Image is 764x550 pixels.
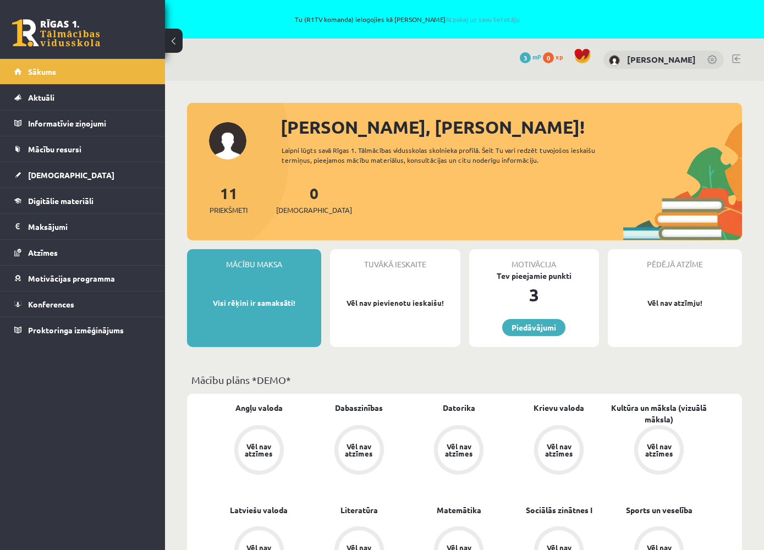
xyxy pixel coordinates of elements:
a: Datorika [443,402,475,414]
a: Motivācijas programma [14,266,151,291]
div: Vēl nav atzīmes [244,443,274,457]
span: Priekšmeti [210,205,248,216]
a: Literatūra [340,504,378,516]
span: mP [532,52,541,61]
a: Angļu valoda [235,402,283,414]
a: Vēl nav atzīmes [409,425,509,477]
span: Mācību resursi [28,144,81,154]
span: Proktoringa izmēģinājums [28,325,124,335]
span: 0 [543,52,554,63]
span: [DEMOGRAPHIC_DATA] [28,170,114,180]
a: Latviešu valoda [230,504,288,516]
div: [PERSON_NAME], [PERSON_NAME]! [281,114,742,140]
p: Mācību plāns *DEMO* [191,372,738,387]
a: Maksājumi [14,214,151,239]
a: Konferences [14,291,151,317]
a: 11Priekšmeti [210,183,248,216]
a: 0[DEMOGRAPHIC_DATA] [276,183,352,216]
a: Digitālie materiāli [14,188,151,213]
span: Konferences [28,299,74,309]
a: Sākums [14,59,151,84]
a: Vēl nav atzīmes [209,425,309,477]
p: Vēl nav pievienotu ieskaišu! [336,298,454,309]
a: Dabaszinības [335,402,383,414]
a: 0 xp [543,52,568,61]
a: Matemātika [437,504,481,516]
div: Mācību maksa [187,249,321,270]
p: Vēl nav atzīmju! [613,298,736,309]
a: [DEMOGRAPHIC_DATA] [14,162,151,188]
div: Vēl nav atzīmes [543,443,574,457]
a: Informatīvie ziņojumi [14,111,151,136]
div: Tuvākā ieskaite [330,249,460,270]
a: Mācību resursi [14,136,151,162]
a: 3 mP [520,52,541,61]
span: Sākums [28,67,56,76]
span: Atzīmes [28,248,58,257]
div: Vēl nav atzīmes [443,443,474,457]
span: 3 [520,52,531,63]
a: Atzīmes [14,240,151,265]
legend: Maksājumi [28,214,151,239]
a: Piedāvājumi [502,319,565,336]
div: Motivācija [469,249,599,270]
a: Sports un veselība [626,504,692,516]
div: Vēl nav atzīmes [644,443,674,457]
span: Motivācijas programma [28,273,115,283]
div: Tev pieejamie punkti [469,270,599,282]
div: Laipni lūgts savā Rīgas 1. Tālmācības vidusskolas skolnieka profilā. Šeit Tu vari redzēt tuvojošo... [282,145,614,165]
a: Krievu valoda [534,402,584,414]
a: Sociālās zinātnes I [526,504,592,516]
span: Aktuāli [28,92,54,102]
a: Aktuāli [14,85,151,110]
a: Kultūra un māksla (vizuālā māksla) [609,402,709,425]
a: Rīgas 1. Tālmācības vidusskola [12,19,100,47]
img: Elīna Elizabete Ancveriņa [609,55,620,66]
a: [PERSON_NAME] [627,54,696,65]
a: Vēl nav atzīmes [309,425,409,477]
p: Visi rēķini ir samaksāti! [193,298,316,309]
div: Vēl nav atzīmes [344,443,375,457]
legend: Informatīvie ziņojumi [28,111,151,136]
span: Tu (R1TV komanda) ielogojies kā [PERSON_NAME] [127,16,688,23]
div: Pēdējā atzīme [608,249,742,270]
a: Atpakaļ uz savu lietotāju [446,15,520,24]
a: Vēl nav atzīmes [509,425,609,477]
a: Proktoringa izmēģinājums [14,317,151,343]
div: 3 [469,282,599,308]
span: Digitālie materiāli [28,196,94,206]
span: [DEMOGRAPHIC_DATA] [276,205,352,216]
span: xp [556,52,563,61]
a: Vēl nav atzīmes [609,425,709,477]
